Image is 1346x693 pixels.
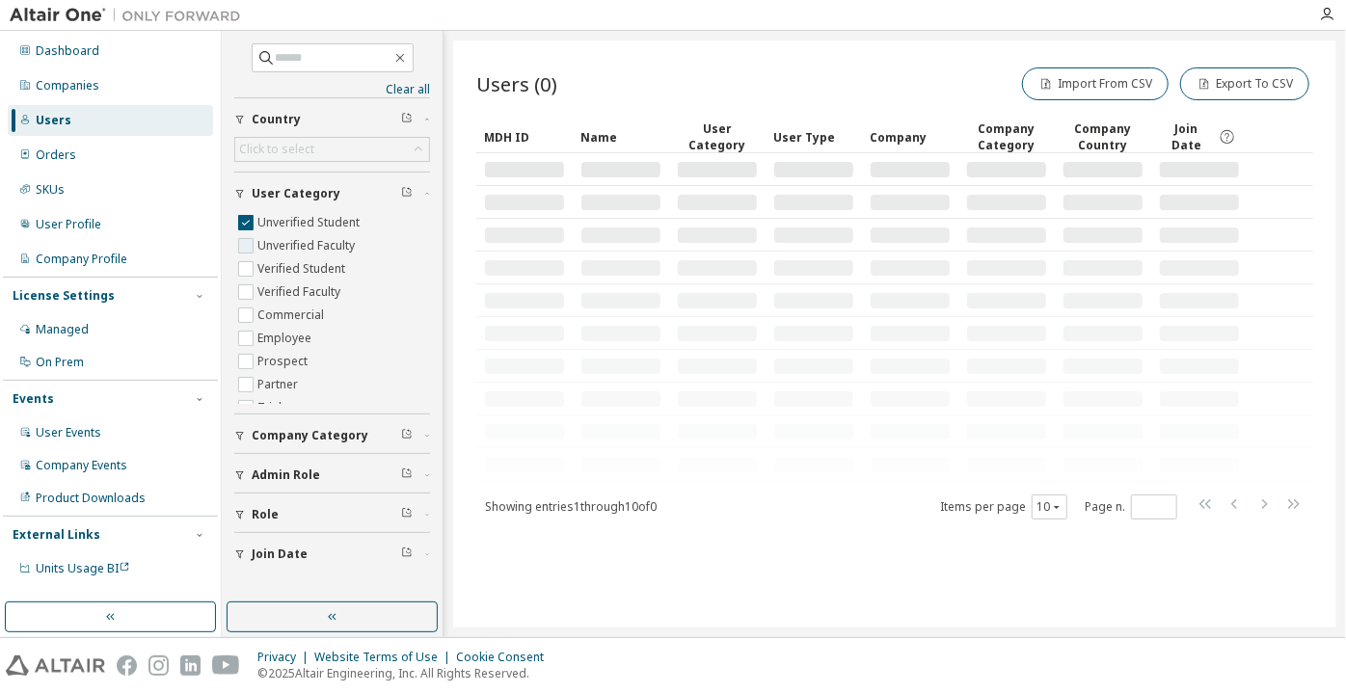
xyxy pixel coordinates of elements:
a: Clear all [234,82,430,97]
span: Clear filter [401,546,413,562]
div: User Events [36,425,101,440]
img: linkedin.svg [180,655,201,676]
span: User Category [252,186,340,201]
button: User Category [234,173,430,215]
button: Admin Role [234,454,430,496]
div: Name [580,121,661,152]
span: Join Date [252,546,308,562]
img: altair_logo.svg [6,655,105,676]
img: facebook.svg [117,655,137,676]
span: Role [252,507,279,522]
div: External Links [13,527,100,543]
p: © 2025 Altair Engineering, Inc. All Rights Reserved. [257,665,555,681]
div: Company Category [966,120,1047,153]
span: Clear filter [401,507,413,522]
img: Altair One [10,6,251,25]
div: Users [36,113,71,128]
span: Admin Role [252,467,320,483]
div: User Category [677,120,758,153]
div: Events [13,391,54,407]
div: Orders [36,147,76,163]
span: Clear filter [401,186,413,201]
span: Clear filter [401,467,413,483]
div: License Settings [13,288,115,304]
span: Page n. [1085,494,1177,520]
div: User Type [773,121,854,152]
div: Company Profile [36,252,127,267]
img: youtube.svg [212,655,240,676]
label: Commercial [257,304,328,327]
button: Company Category [234,414,430,457]
span: Items per page [940,494,1067,520]
span: Country [252,112,301,127]
div: Companies [36,78,99,93]
div: Website Terms of Use [314,650,456,665]
span: Clear filter [401,428,413,443]
div: Product Downloads [36,491,146,506]
div: User Profile [36,217,101,232]
label: Trial [257,396,285,419]
span: Units Usage BI [36,560,130,576]
div: Dashboard [36,43,99,59]
div: Company Country [1063,120,1144,153]
div: Click to select [239,142,314,157]
span: Company Category [252,428,368,443]
button: Country [234,98,430,141]
div: Company [870,121,951,152]
span: Clear filter [401,112,413,127]
button: Import From CSV [1022,67,1169,100]
label: Partner [257,373,302,396]
div: SKUs [36,182,65,198]
div: Cookie Consent [456,650,555,665]
button: Export To CSV [1180,67,1309,100]
button: Role [234,493,430,536]
label: Unverified Faculty [257,234,359,257]
div: Click to select [235,138,429,161]
div: On Prem [36,355,84,370]
label: Verified Student [257,257,349,280]
label: Unverified Student [257,211,363,234]
label: Prospect [257,350,311,373]
label: Employee [257,327,315,350]
div: Company Events [36,458,127,473]
img: instagram.svg [148,655,169,676]
div: MDH ID [484,121,565,152]
button: 10 [1036,499,1063,515]
label: Verified Faculty [257,280,344,304]
button: Join Date [234,533,430,575]
span: Showing entries 1 through 10 of 0 [485,498,657,515]
span: Join Date [1159,120,1214,153]
span: Users (0) [476,70,557,97]
div: Managed [36,322,89,337]
svg: Date when the user was first added or directly signed up. If the user was deleted and later re-ad... [1219,128,1236,146]
div: Privacy [257,650,314,665]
